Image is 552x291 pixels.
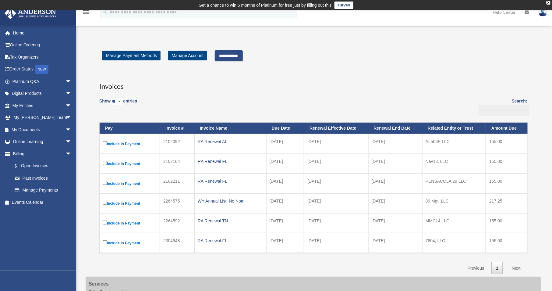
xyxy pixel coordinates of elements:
[422,233,486,253] td: 7804, LLC
[368,154,422,174] td: [DATE]
[266,233,304,253] td: [DATE]
[198,217,263,225] div: RA Renewal TN
[304,134,368,154] td: [DATE]
[160,233,194,253] td: 2304948
[368,123,422,134] th: Renewal End Date: activate to sort column ascending
[368,233,422,253] td: [DATE]
[103,181,107,185] input: Include in Payment
[486,193,528,213] td: 217.25
[199,2,332,9] div: Get a chance to win 6 months of Platinum for free just by filling out this
[4,39,81,51] a: Online Ordering
[160,213,194,233] td: 2264592
[194,123,266,134] th: Invoice Name: activate to sort column ascending
[476,97,527,116] label: Search:
[368,193,422,213] td: [DATE]
[4,75,81,88] a: Platinum Q&Aarrow_drop_down
[4,88,81,100] a: Digital Productsarrow_drop_down
[4,112,81,124] a: My [PERSON_NAME] Teamarrow_drop_down
[99,97,137,111] label: Show entries
[103,140,157,148] label: Include in Payment
[422,174,486,193] td: PENSACOLA 29 LLC
[103,240,107,244] input: Include in Payment
[65,75,78,88] span: arrow_drop_down
[198,197,263,205] div: WY Annual List, No Nom
[160,134,194,154] td: 2102092
[304,123,368,134] th: Renewal Effective Date: activate to sort column ascending
[168,51,207,60] a: Manage Account
[111,98,123,105] select: Showentries
[103,221,107,225] input: Include in Payment
[4,124,81,136] a: My Documentsarrow_drop_down
[65,88,78,100] span: arrow_drop_down
[4,27,81,39] a: Home
[304,193,368,213] td: [DATE]
[160,154,194,174] td: 2102164
[479,105,529,117] input: Search:
[9,160,75,172] a: $Open Invoices
[486,174,528,193] td: 155.00
[304,213,368,233] td: [DATE]
[103,219,157,227] label: Include in Payment
[266,134,304,154] td: [DATE]
[89,281,109,286] strong: Services
[82,9,90,16] i: menu
[463,262,489,275] a: Previous
[334,2,353,9] a: survey
[4,136,81,148] a: Online Learningarrow_drop_down
[103,199,157,207] label: Include in Payment
[65,124,78,136] span: arrow_drop_down
[266,193,304,213] td: [DATE]
[102,51,161,60] a: Manage Payment Methods
[65,99,78,112] span: arrow_drop_down
[486,134,528,154] td: 155.00
[304,174,368,193] td: [DATE]
[9,172,78,184] a: Past Invoices
[103,239,157,247] label: Include in Payment
[65,136,78,148] span: arrow_drop_down
[99,76,527,91] h3: Invoices
[4,99,81,112] a: My Entitiesarrow_drop_down
[198,236,263,245] div: RA Renewal FL
[422,213,486,233] td: MMC14 LLC
[4,148,78,160] a: Billingarrow_drop_down
[266,123,304,134] th: Due Date: activate to sort column ascending
[4,196,81,208] a: Events Calendar
[160,123,194,134] th: Invoice #: activate to sort column ascending
[103,141,107,145] input: Include in Payment
[304,233,368,253] td: [DATE]
[103,160,157,167] label: Include in Payment
[103,161,107,165] input: Include in Payment
[486,213,528,233] td: 155.00
[103,180,157,187] label: Include in Payment
[198,177,263,185] div: RA Renewal FL
[422,123,486,134] th: Related Entity or Trust: activate to sort column ascending
[547,1,550,5] div: close
[9,184,78,196] a: Manage Payments
[538,8,547,16] img: User Pic
[18,162,21,170] span: $
[35,65,48,74] div: NEW
[65,148,78,160] span: arrow_drop_down
[266,154,304,174] td: [DATE]
[100,123,160,134] th: Pay: activate to sort column descending
[4,51,81,63] a: Tax Organizers
[103,201,107,205] input: Include in Payment
[422,193,486,213] td: 89 Mgt, LLC
[160,193,194,213] td: 2264575
[486,123,528,134] th: Amount Due: activate to sort column ascending
[102,8,108,15] i: search
[198,157,263,166] div: RA Renewal FL
[368,134,422,154] td: [DATE]
[3,7,58,19] img: Anderson Advisors Platinum Portal
[368,213,422,233] td: [DATE]
[82,11,90,16] a: menu
[422,134,486,154] td: AL506E LLC
[4,63,81,76] a: Order StatusNEW
[304,154,368,174] td: [DATE]
[65,112,78,124] span: arrow_drop_down
[198,137,263,146] div: RA Renewal AL
[160,174,194,193] td: 2102211
[486,233,528,253] td: 155.00
[266,213,304,233] td: [DATE]
[266,174,304,193] td: [DATE]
